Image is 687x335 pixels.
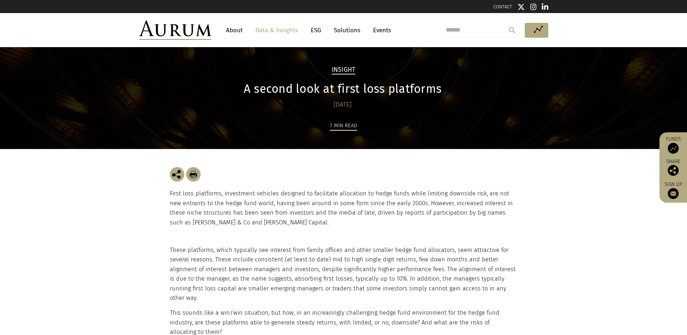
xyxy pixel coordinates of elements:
[663,136,683,154] a: Funds
[186,167,201,182] img: Download Article
[668,143,679,154] img: Access Funds
[668,165,679,176] img: Share this post
[170,100,516,110] div: [DATE]
[252,24,302,37] a: Data & Insights
[330,24,364,37] a: Solutions
[542,3,548,11] img: Linkedin icon
[663,159,683,176] div: Share
[668,188,679,199] img: Sign up to our newsletter
[170,189,518,227] p: First loss platforms, investment vehicles designed to facilitate allocation to hedge funds while ...
[307,24,325,37] a: ESG
[170,167,184,182] img: Share this post
[493,4,512,9] a: CONTACT
[332,66,356,75] h2: Insight
[222,24,246,37] a: About
[170,82,516,96] h1: A second look at first loss platforms
[505,23,519,37] input: Submit
[170,245,516,303] p: These platforms, which typically see interest from family offices and other smaller hedge fund al...
[369,24,391,37] a: Events
[518,3,525,11] img: Twitter icon
[663,181,683,199] a: Sign up
[530,3,537,11] img: Instagram icon
[330,121,357,131] div: 7 min read
[139,20,211,40] img: Aurum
